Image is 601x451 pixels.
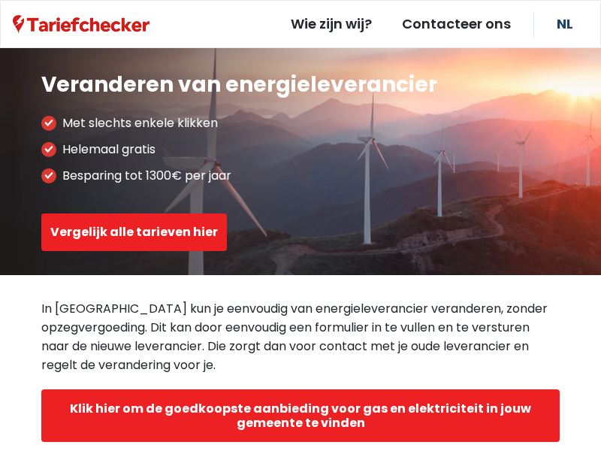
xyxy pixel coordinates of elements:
li: Helemaal gratis [41,142,437,157]
li: Besparing tot 1300€ per jaar [41,168,437,183]
a: Tariefchecker [13,14,149,34]
img: Tariefchecker logo [13,15,149,34]
h1: Veranderen van energieleverancier [41,72,437,98]
p: In [GEOGRAPHIC_DATA] kun je eenvoudig van energieleverancier veranderen, zonder opzegvergoeding. ... [41,299,560,374]
button: Vergelijk alle tarieven hier [41,213,227,251]
li: Met slechts enkele klikken [41,116,437,131]
button: Klik hier om de goedkoopste aanbieding voor gas en elektriciteit in jouw gemeente te vinden [41,389,560,442]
